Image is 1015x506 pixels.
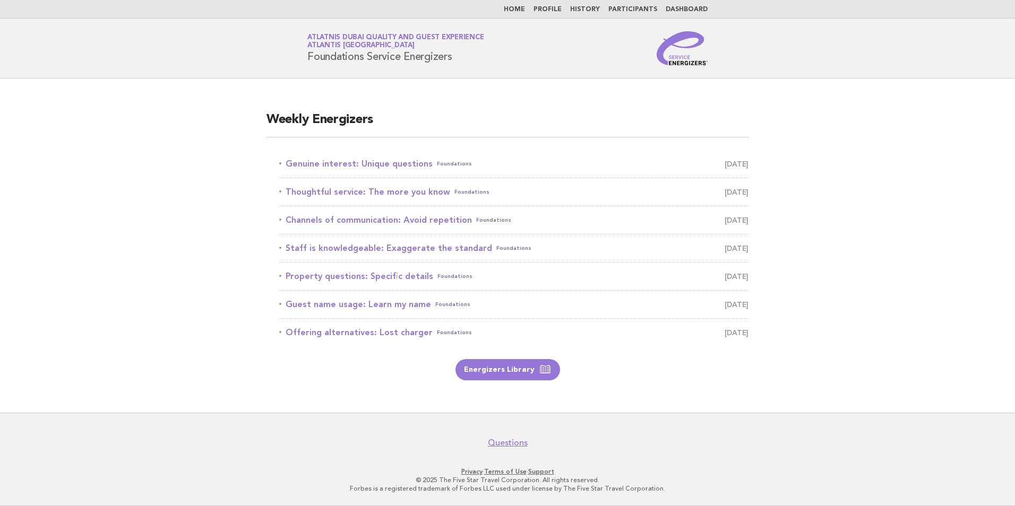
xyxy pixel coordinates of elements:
[437,269,472,284] span: Foundations
[488,438,528,448] a: Questions
[528,468,554,475] a: Support
[534,6,562,13] a: Profile
[484,468,527,475] a: Terms of Use
[725,213,749,228] span: [DATE]
[279,297,749,312] a: Guest name usage: Learn my nameFoundations [DATE]
[461,468,483,475] a: Privacy
[504,6,525,13] a: Home
[279,269,749,284] a: Property questions: Specific detailsFoundations [DATE]
[279,241,749,256] a: Staff is knowledgeable: Exaggerate the standardFoundations [DATE]
[307,42,415,49] span: Atlantis [GEOGRAPHIC_DATA]
[725,185,749,199] span: [DATE]
[725,241,749,256] span: [DATE]
[476,213,511,228] span: Foundations
[279,156,749,171] a: Genuine interest: Unique questionsFoundations [DATE]
[183,467,832,476] p: · ·
[725,325,749,340] span: [DATE]
[608,6,657,13] a: Participants
[725,156,749,171] span: [DATE]
[666,6,708,13] a: Dashboard
[183,476,832,484] p: © 2025 The Five Star Travel Corporation. All rights reserved.
[496,241,531,256] span: Foundations
[279,185,749,199] a: Thoughtful service: The more you knowFoundations [DATE]
[183,484,832,493] p: Forbes is a registered trademark of Forbes LLC used under license by The Five Star Travel Corpora...
[279,325,749,340] a: Offering alternatives: Lost chargerFoundations [DATE]
[307,34,484,62] h1: Foundations Service Energizers
[454,185,489,199] span: Foundations
[657,31,708,65] img: Service Energizers
[725,269,749,284] span: [DATE]
[437,325,472,340] span: Foundations
[266,111,749,137] h2: Weekly Energizers
[307,34,484,49] a: Atlatnis Dubai Quality and Guest ExperienceAtlantis [GEOGRAPHIC_DATA]
[725,297,749,312] span: [DATE]
[455,359,560,380] a: Energizers Library
[437,156,472,171] span: Foundations
[570,6,600,13] a: History
[279,213,749,228] a: Channels of communication: Avoid repetitionFoundations [DATE]
[435,297,470,312] span: Foundations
